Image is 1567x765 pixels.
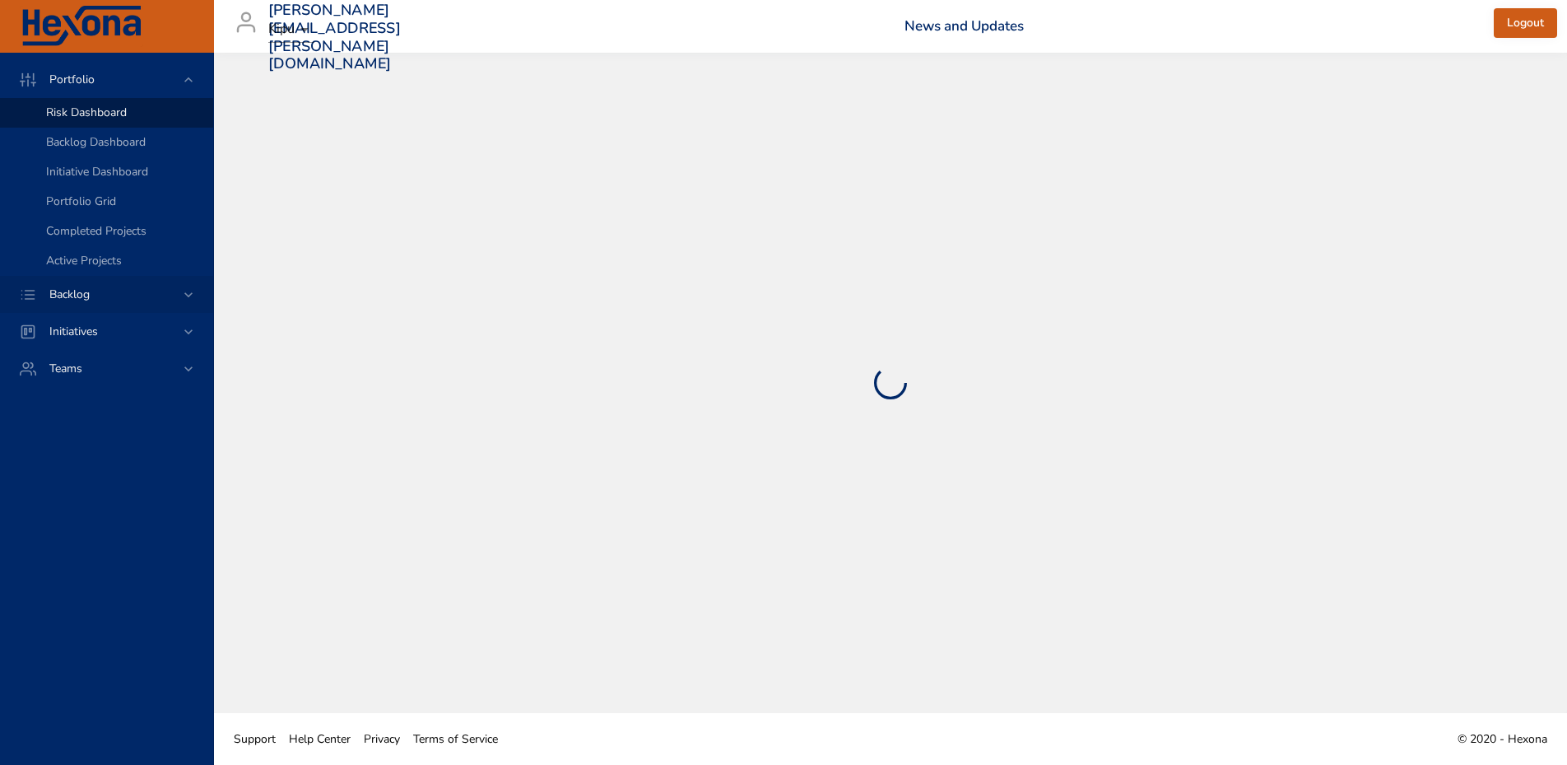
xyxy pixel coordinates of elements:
img: Hexona [20,6,143,47]
span: Teams [36,361,95,376]
span: Initiatives [36,324,111,339]
h3: [PERSON_NAME][EMAIL_ADDRESS][PERSON_NAME][DOMAIN_NAME] [268,2,401,72]
span: © 2020 - Hexona [1458,731,1547,747]
span: Active Projects [46,253,122,268]
span: Logout [1507,13,1544,34]
a: Support [227,721,282,758]
a: Privacy [357,721,407,758]
span: Help Center [289,731,351,747]
div: Kipu [268,16,314,43]
span: Privacy [364,731,400,747]
a: Terms of Service [407,721,505,758]
button: Logout [1494,8,1557,39]
span: Backlog [36,287,103,302]
span: Risk Dashboard [46,105,127,120]
span: Completed Projects [46,223,146,239]
a: News and Updates [904,16,1024,35]
span: Support [234,731,276,747]
span: Portfolio Grid [46,194,116,209]
a: Help Center [282,721,357,758]
span: Initiative Dashboard [46,164,148,180]
span: Backlog Dashboard [46,134,146,150]
span: Terms of Service [413,731,498,747]
span: Portfolio [36,72,108,87]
